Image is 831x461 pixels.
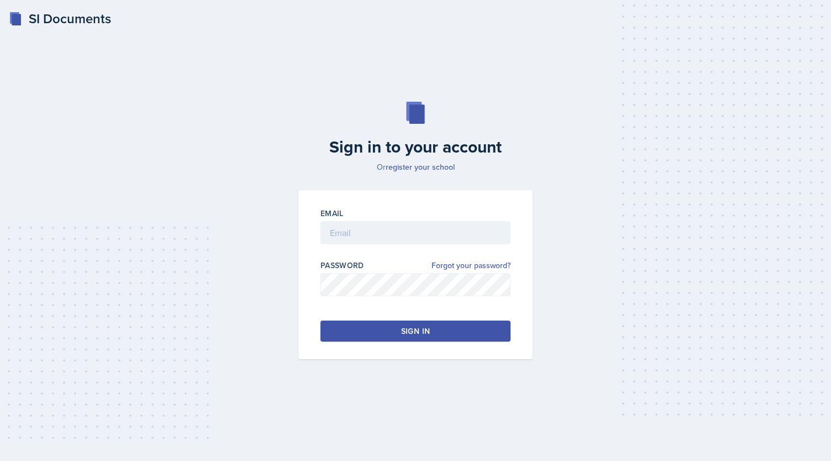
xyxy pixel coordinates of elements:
a: register your school [386,161,455,172]
a: SI Documents [9,9,111,29]
div: Sign in [401,326,430,337]
button: Sign in [320,321,511,342]
label: Password [320,260,364,271]
input: Email [320,221,511,244]
h2: Sign in to your account [292,137,539,157]
label: Email [320,208,344,219]
a: Forgot your password? [432,260,511,271]
p: Or [292,161,539,172]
